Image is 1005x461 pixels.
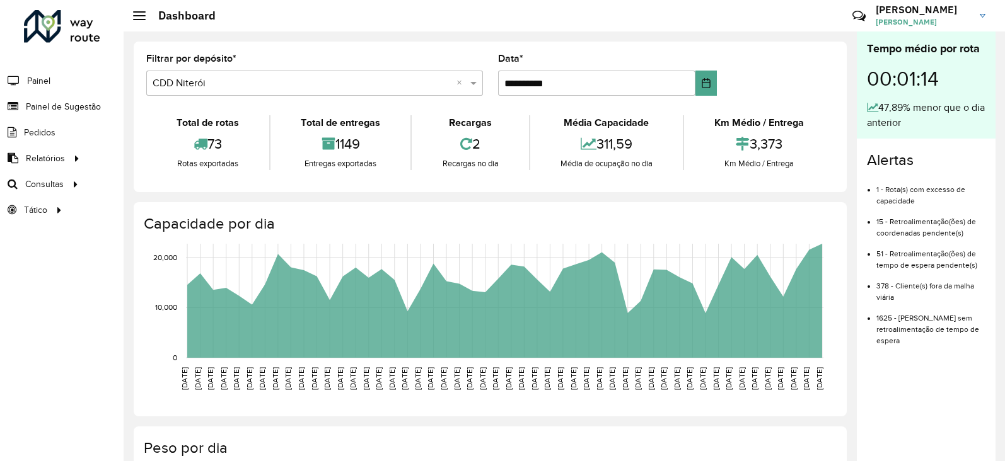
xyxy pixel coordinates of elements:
[465,367,473,390] text: [DATE]
[336,367,344,390] text: [DATE]
[297,367,305,390] text: [DATE]
[232,367,240,390] text: [DATE]
[271,367,279,390] text: [DATE]
[456,76,467,91] span: Clear all
[687,115,831,130] div: Km Médio / Entrega
[349,367,357,390] text: [DATE]
[362,367,370,390] text: [DATE]
[595,367,603,390] text: [DATE]
[146,9,216,23] h2: Dashboard
[608,367,616,390] text: [DATE]
[504,367,513,390] text: [DATE]
[153,253,177,261] text: 20,000
[155,304,177,312] text: 10,000
[673,367,681,390] text: [DATE]
[876,303,985,346] li: 1625 - [PERSON_NAME] sem retroalimentação de tempo de espera
[146,51,236,66] label: Filtrar por depósito
[533,130,680,157] div: 311,59
[24,126,55,139] span: Pedidos
[26,100,101,113] span: Painel de Sugestão
[245,367,253,390] text: [DATE]
[789,367,798,390] text: [DATE]
[724,367,733,390] text: [DATE]
[388,367,396,390] text: [DATE]
[876,207,985,239] li: 15 - Retroalimentação(ões) de coordenadas pendente(s)
[556,367,564,390] text: [DATE]
[647,367,655,390] text: [DATE]
[776,367,784,390] text: [DATE]
[582,367,590,390] text: [DATE]
[533,157,680,170] div: Média de ocupação no dia
[26,152,65,165] span: Relatórios
[533,115,680,130] div: Média Capacidade
[867,151,985,169] h4: Alertas
[415,130,525,157] div: 2
[815,367,823,390] text: [DATE]
[517,367,525,390] text: [DATE]
[194,367,202,390] text: [DATE]
[323,367,331,390] text: [DATE]
[695,71,717,96] button: Choose Date
[24,203,47,217] span: Tático
[876,271,985,303] li: 378 - Cliente(s) fora da malha viária
[802,367,810,390] text: [DATE]
[876,239,985,271] li: 51 - Retroalimentação(ões) de tempo de espera pendente(s)
[415,115,525,130] div: Recargas
[219,367,228,390] text: [DATE]
[750,367,758,390] text: [DATE]
[453,367,461,390] text: [DATE]
[569,367,578,390] text: [DATE]
[274,157,407,170] div: Entregas exportadas
[867,57,985,100] div: 00:01:14
[876,4,970,16] h3: [PERSON_NAME]
[685,367,694,390] text: [DATE]
[274,130,407,157] div: 1149
[415,157,525,170] div: Recargas no dia
[173,353,177,361] text: 0
[414,367,422,390] text: [DATE]
[845,3,873,30] a: Contato Rápido
[144,215,834,233] h4: Capacidade por dia
[543,367,551,390] text: [DATE]
[27,74,50,88] span: Painel
[149,115,266,130] div: Total de rotas
[867,100,985,130] div: 47,89% menor que o dia anterior
[876,174,985,207] li: 1 - Rota(s) com excesso de capacidade
[144,439,834,457] h4: Peso por dia
[258,367,266,390] text: [DATE]
[738,367,746,390] text: [DATE]
[621,367,629,390] text: [DATE]
[479,367,487,390] text: [DATE]
[400,367,409,390] text: [DATE]
[310,367,318,390] text: [DATE]
[498,51,523,66] label: Data
[25,178,64,191] span: Consultas
[284,367,292,390] text: [DATE]
[491,367,499,390] text: [DATE]
[659,367,668,390] text: [DATE]
[867,40,985,57] div: Tempo médio por rota
[149,130,266,157] div: 73
[876,16,970,28] span: [PERSON_NAME]
[439,367,448,390] text: [DATE]
[687,157,831,170] div: Km Médio / Entrega
[530,367,538,390] text: [DATE]
[426,367,434,390] text: [DATE]
[274,115,407,130] div: Total de entregas
[764,367,772,390] text: [DATE]
[712,367,720,390] text: [DATE]
[180,367,189,390] text: [DATE]
[687,130,831,157] div: 3,373
[699,367,707,390] text: [DATE]
[149,157,266,170] div: Rotas exportadas
[375,367,383,390] text: [DATE]
[206,367,214,390] text: [DATE]
[634,367,642,390] text: [DATE]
